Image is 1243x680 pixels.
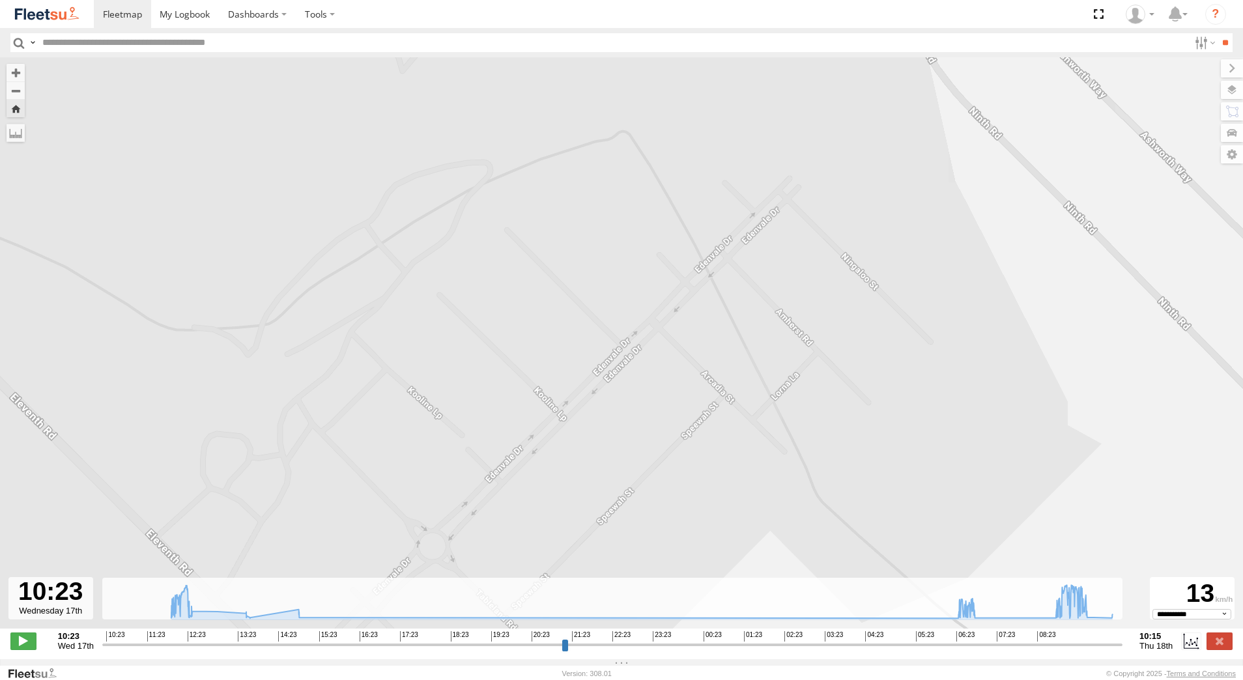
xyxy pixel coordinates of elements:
span: 04:23 [865,631,883,642]
span: 02:23 [784,631,803,642]
i: ? [1205,4,1226,25]
span: 17:23 [400,631,418,642]
span: 19:23 [491,631,509,642]
span: 13:23 [238,631,256,642]
label: Search Filter Options [1190,33,1218,52]
label: Measure [7,124,25,142]
span: 22:23 [612,631,631,642]
span: 10:23 [106,631,124,642]
img: fleetsu-logo-horizontal.svg [13,5,81,23]
label: Map Settings [1221,145,1243,163]
label: Play/Stop [10,632,36,649]
button: Zoom in [7,64,25,81]
span: Wed 17th Sep 2025 [58,641,94,651]
strong: 10:23 [58,631,94,641]
label: Search Query [27,33,38,52]
span: 11:23 [147,631,165,642]
div: Version: 308.01 [562,670,612,677]
strong: 10:15 [1139,631,1173,641]
span: 20:23 [532,631,550,642]
span: 21:23 [572,631,590,642]
span: 05:23 [916,631,934,642]
div: TheMaker Systems [1121,5,1159,24]
span: 18:23 [451,631,469,642]
span: 00:23 [704,631,722,642]
span: 07:23 [997,631,1015,642]
a: Visit our Website [7,667,67,680]
span: 23:23 [653,631,671,642]
button: Zoom Home [7,100,25,117]
span: 03:23 [825,631,843,642]
span: Thu 18th Sep 2025 [1139,641,1173,651]
span: 14:23 [278,631,296,642]
button: Zoom out [7,81,25,100]
span: 08:23 [1037,631,1055,642]
a: Terms and Conditions [1167,670,1236,677]
span: 16:23 [360,631,378,642]
span: 01:23 [744,631,762,642]
span: 06:23 [956,631,975,642]
span: 12:23 [188,631,206,642]
span: 15:23 [319,631,337,642]
div: © Copyright 2025 - [1106,670,1236,677]
label: Close [1207,632,1233,649]
div: 13 [1152,579,1233,609]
